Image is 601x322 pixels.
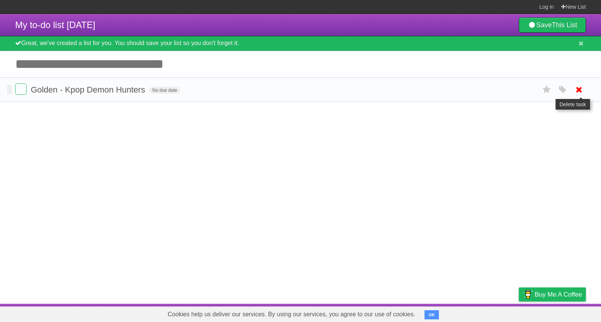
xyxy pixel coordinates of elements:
[418,306,434,320] a: About
[31,85,147,94] span: Golden - Kpop Demon Hunters
[15,20,95,30] span: My to-do list [DATE]
[519,287,586,302] a: Buy me a coffee
[523,288,533,301] img: Buy me a coffee
[552,21,577,29] b: This List
[535,288,582,301] span: Buy me a coffee
[538,306,586,320] a: Suggest a feature
[425,310,439,319] button: OK
[519,17,586,33] a: SaveThis List
[160,307,423,322] span: Cookies help us deliver our services. By using our services, you agree to our use of cookies.
[540,83,554,96] label: Star task
[149,87,180,94] span: No due date
[483,306,500,320] a: Terms
[509,306,529,320] a: Privacy
[443,306,474,320] a: Developers
[15,83,27,95] label: Done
